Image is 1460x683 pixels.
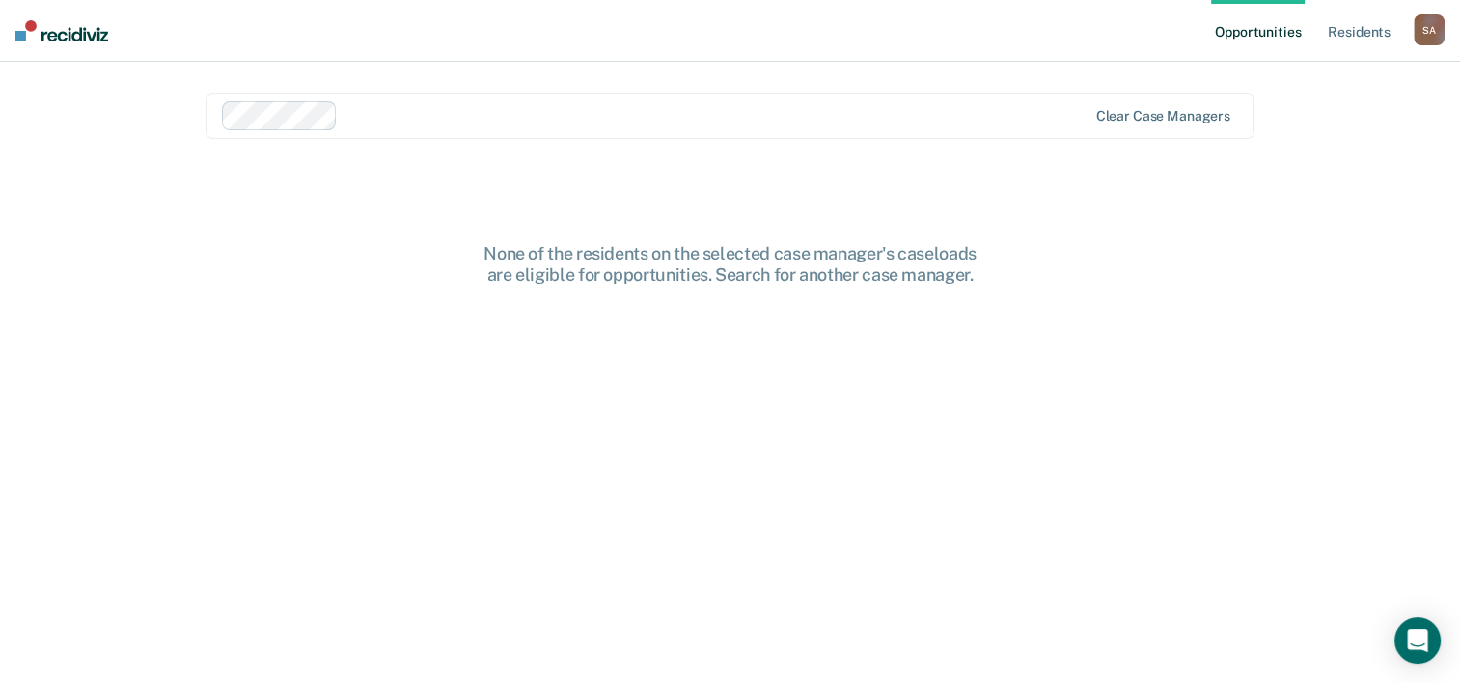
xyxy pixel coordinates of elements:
button: SA [1414,14,1445,45]
div: Clear case managers [1096,108,1230,124]
img: Recidiviz [15,20,108,41]
div: S A [1414,14,1445,45]
div: Open Intercom Messenger [1394,617,1441,664]
div: None of the residents on the selected case manager's caseloads are eligible for opportunities. Se... [422,243,1039,285]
